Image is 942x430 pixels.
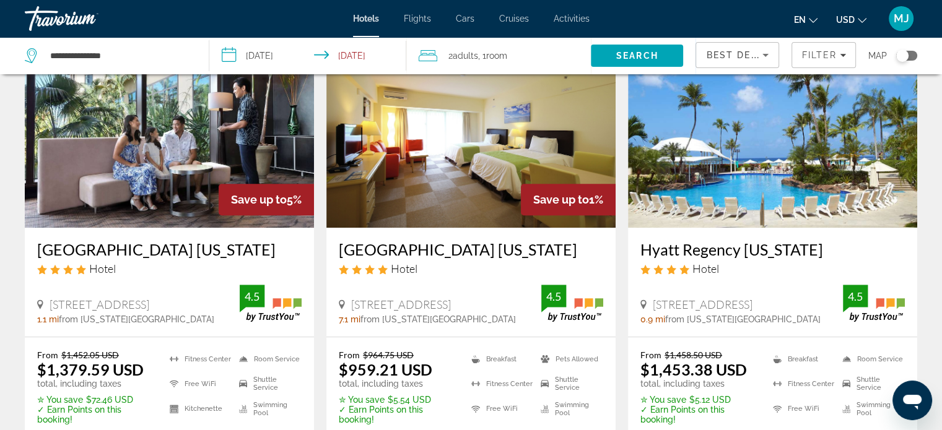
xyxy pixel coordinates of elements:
li: Shuttle Service [534,374,603,393]
a: Cars [456,14,474,24]
mat-select: Sort by [706,48,769,62]
span: Hotel [692,262,719,275]
li: Shuttle Service [836,374,905,393]
li: Room Service [836,350,905,368]
img: TrustYou guest rating badge [843,285,905,321]
del: $1,452.05 USD [61,350,119,360]
span: Room [486,51,507,61]
a: Flights [404,14,431,24]
div: 4 star Hotel [37,262,302,275]
button: Filters [792,42,856,68]
li: Fitness Center [767,374,835,393]
img: TrustYou guest rating badge [541,285,603,321]
div: 4.5 [843,289,868,304]
button: Toggle map [887,50,917,61]
button: Select check in and out date [209,37,406,74]
button: Change language [794,11,818,28]
button: User Menu [885,6,917,32]
span: Filter [801,50,837,60]
a: Cruises [499,14,529,24]
img: Hyatt Regency Guam [628,30,917,228]
a: Hotels [353,14,379,24]
li: Swimming Pool [534,400,603,418]
button: Change currency [836,11,866,28]
span: From [37,350,58,360]
div: 1% [521,184,616,215]
p: ✓ Earn Points on this booking! [339,405,456,424]
a: Hyatt Regency [US_STATE] [640,240,905,259]
div: 4.5 [240,289,264,304]
div: 4.5 [541,289,566,304]
span: Hotel [391,262,417,275]
span: Search [616,51,658,61]
span: [STREET_ADDRESS] [653,298,752,311]
span: from [US_STATE][GEOGRAPHIC_DATA] [59,314,214,324]
span: Hotel [89,262,116,275]
span: [STREET_ADDRESS] [351,298,451,311]
span: from [US_STATE][GEOGRAPHIC_DATA] [360,314,516,324]
span: From [640,350,661,360]
span: 2 [448,47,478,64]
button: Search [591,45,683,67]
li: Free WiFi [767,400,835,418]
p: $5.12 USD [640,395,757,405]
img: Leopalace Resort Guam [326,30,616,228]
span: Map [868,47,887,64]
p: $5.54 USD [339,395,456,405]
span: ✮ You save [640,395,686,405]
img: Dusit Beach Resort Guam [25,30,314,228]
del: $964.75 USD [363,350,414,360]
img: TrustYou guest rating badge [240,285,302,321]
li: Pets Allowed [534,350,603,368]
span: [STREET_ADDRESS] [50,298,149,311]
p: ✓ Earn Points on this booking! [640,405,757,424]
div: 4 star Hotel [339,262,603,275]
li: Swimming Pool [836,400,905,418]
span: en [794,15,806,25]
del: $1,458.50 USD [665,350,722,360]
span: USD [836,15,855,25]
p: total, including taxes [37,379,154,389]
li: Breakfast [767,350,835,368]
span: , 1 [478,47,507,64]
span: Save up to [231,193,287,206]
li: Room Service [233,350,302,368]
p: total, including taxes [640,379,757,389]
li: Shuttle Service [233,374,302,393]
li: Free WiFi [465,400,534,418]
li: Breakfast [465,350,534,368]
p: $72.46 USD [37,395,154,405]
ins: $1,379.59 USD [37,360,144,379]
p: total, including taxes [339,379,456,389]
a: Activities [554,14,590,24]
li: Kitchenette [164,400,232,418]
li: Swimming Pool [233,400,302,418]
h3: [GEOGRAPHIC_DATA] [US_STATE] [339,240,603,259]
span: Best Deals [706,50,770,60]
div: 5% [219,184,314,215]
li: Fitness Center [164,350,232,368]
a: [GEOGRAPHIC_DATA] [US_STATE] [37,240,302,259]
span: 0.9 mi [640,314,665,324]
li: Fitness Center [465,374,534,393]
span: ✮ You save [339,395,385,405]
span: 7.1 mi [339,314,360,324]
p: ✓ Earn Points on this booking! [37,405,154,424]
button: Travelers: 2 adults, 0 children [406,37,591,74]
input: Search hotel destination [49,46,190,65]
span: Save up to [533,193,589,206]
span: ✮ You save [37,395,83,405]
span: From [339,350,360,360]
span: MJ [894,12,909,25]
iframe: Button to launch messaging window [892,381,932,420]
span: 1.1 mi [37,314,59,324]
